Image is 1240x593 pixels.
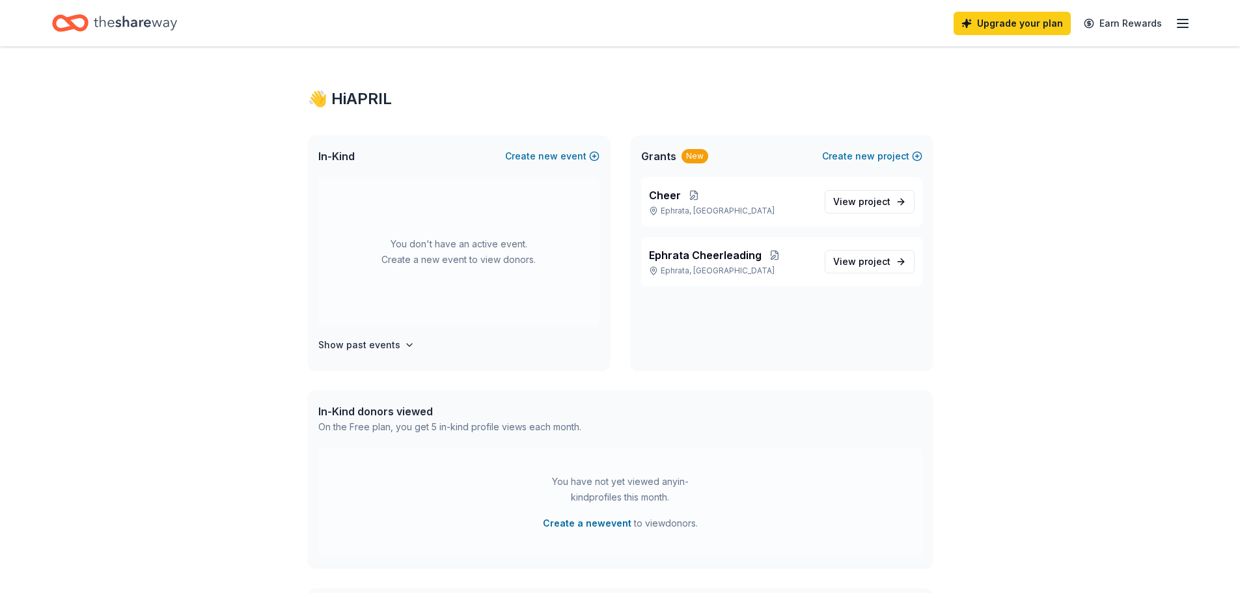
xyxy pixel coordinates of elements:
p: Ephrata, [GEOGRAPHIC_DATA] [649,266,814,276]
div: 👋 Hi APRIL [308,89,933,109]
span: new [855,148,875,164]
button: Createnewproject [822,148,922,164]
span: to view donors . [543,516,698,531]
span: Ephrata Cheerleading [649,247,762,263]
a: View project [825,250,915,273]
a: Earn Rewards [1076,12,1170,35]
span: Cheer [649,187,681,203]
span: Grants [641,148,676,164]
button: Show past events [318,337,415,353]
div: You don't have an active event. Create a new event to view donors. [318,177,599,327]
p: Ephrata, [GEOGRAPHIC_DATA] [649,206,814,216]
span: View [833,254,890,269]
button: Create a newevent [543,516,631,531]
a: Home [52,8,177,38]
a: View project [825,190,915,214]
div: On the Free plan, you get 5 in-kind profile views each month. [318,419,581,435]
div: New [682,149,708,163]
span: In-Kind [318,148,355,164]
button: Createnewevent [505,148,599,164]
span: View [833,194,890,210]
a: Upgrade your plan [954,12,1071,35]
div: In-Kind donors viewed [318,404,581,419]
div: You have not yet viewed any in-kind profiles this month. [539,474,702,505]
h4: Show past events [318,337,400,353]
span: new [538,148,558,164]
span: project [859,196,890,207]
span: project [859,256,890,267]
